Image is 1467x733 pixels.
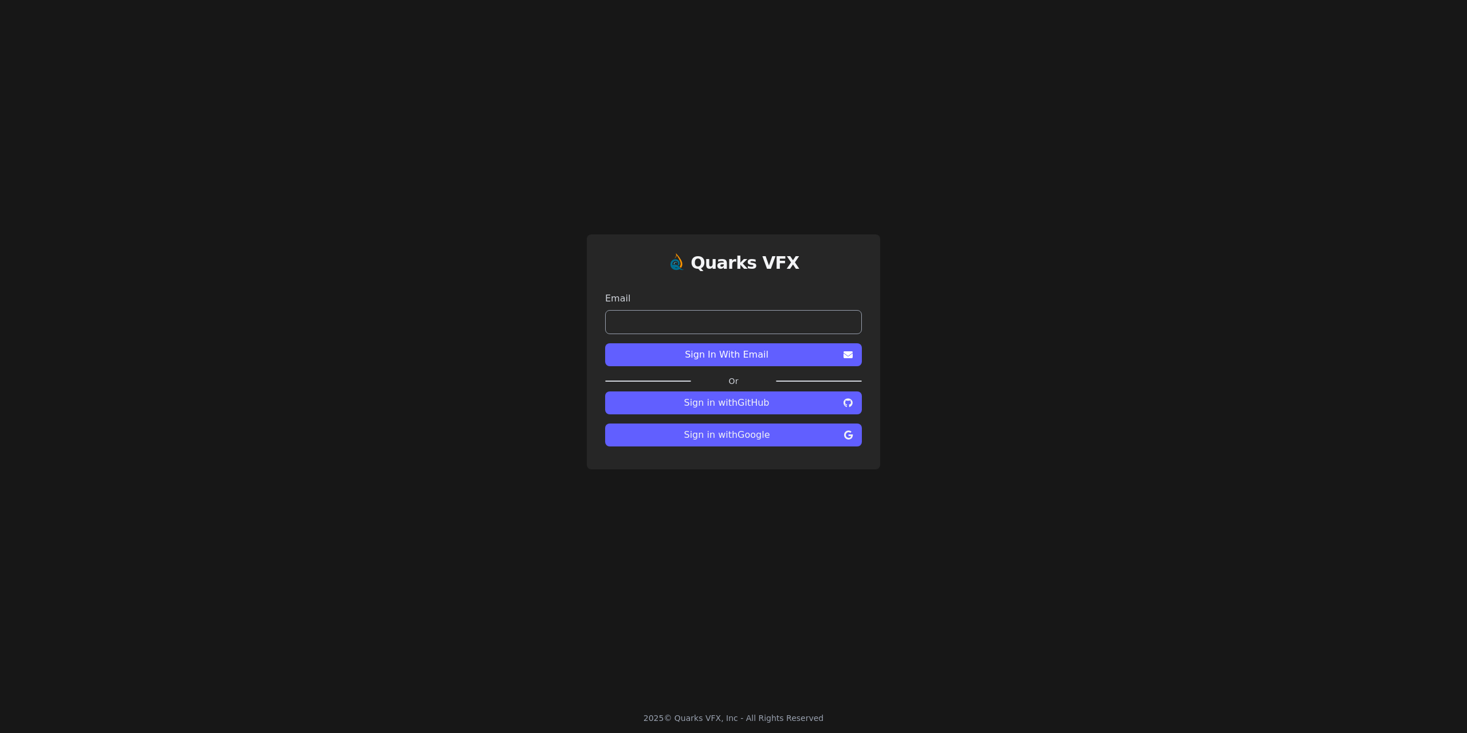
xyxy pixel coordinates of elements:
button: Sign In With Email [605,343,862,366]
label: Email [605,292,862,305]
button: Sign in withGitHub [605,391,862,414]
button: Sign in withGoogle [605,424,862,446]
span: Sign in with GitHub [614,396,839,410]
span: Sign In With Email [614,348,839,362]
label: Or [691,375,776,387]
span: Sign in with Google [614,428,840,442]
div: 2025 © Quarks VFX, Inc - All Rights Reserved [644,712,824,724]
h1: Quarks VFX [691,253,799,273]
a: Quarks VFX [691,253,799,283]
